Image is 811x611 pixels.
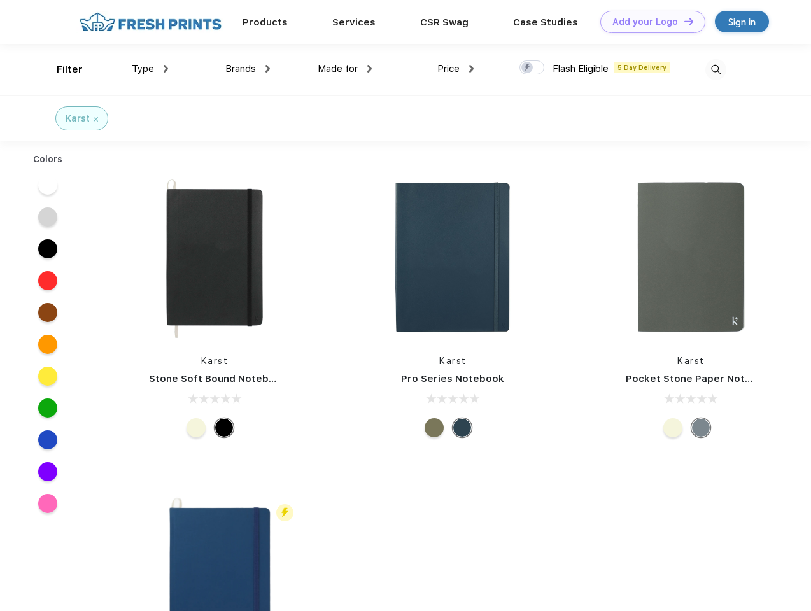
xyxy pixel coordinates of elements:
[130,172,299,342] img: func=resize&h=266
[76,11,225,33] img: fo%20logo%202.webp
[367,65,372,73] img: dropdown.png
[439,356,467,366] a: Karst
[677,356,705,366] a: Karst
[612,17,678,27] div: Add your Logo
[66,112,90,125] div: Karst
[684,18,693,25] img: DT
[401,373,504,384] a: Pro Series Notebook
[715,11,769,32] a: Sign in
[437,63,460,74] span: Price
[164,65,168,73] img: dropdown.png
[728,15,756,29] div: Sign in
[24,153,73,166] div: Colors
[469,65,474,73] img: dropdown.png
[368,172,537,342] img: func=resize&h=266
[94,117,98,122] img: filter_cancel.svg
[225,63,256,74] span: Brands
[691,418,710,437] div: Gray
[453,418,472,437] div: Navy
[149,373,287,384] a: Stone Soft Bound Notebook
[607,172,776,342] img: func=resize&h=266
[187,418,206,437] div: Beige
[420,17,469,28] a: CSR Swag
[276,504,293,521] img: flash_active_toggle.svg
[705,59,726,80] img: desktop_search.svg
[318,63,358,74] span: Made for
[332,17,376,28] a: Services
[57,62,83,77] div: Filter
[132,63,154,74] span: Type
[215,418,234,437] div: Black
[663,418,682,437] div: Beige
[553,63,609,74] span: Flash Eligible
[243,17,288,28] a: Products
[626,373,776,384] a: Pocket Stone Paper Notebook
[614,62,670,73] span: 5 Day Delivery
[425,418,444,437] div: Olive
[201,356,229,366] a: Karst
[265,65,270,73] img: dropdown.png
